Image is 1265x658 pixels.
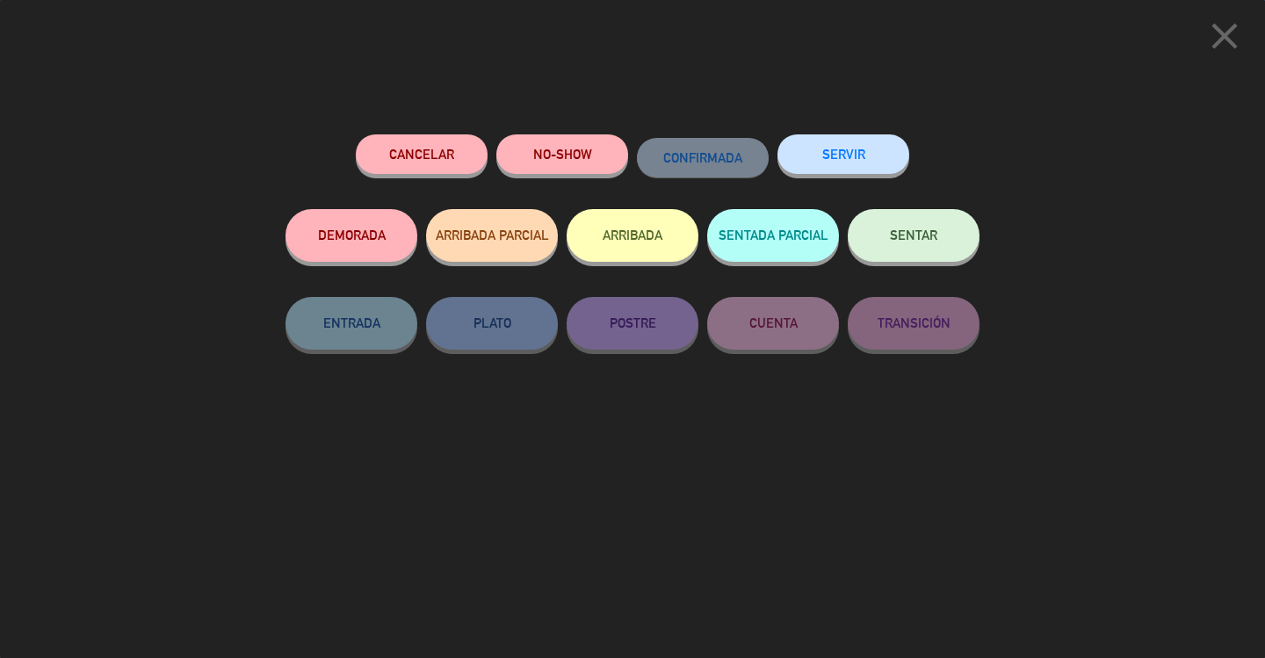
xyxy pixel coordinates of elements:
[286,297,417,350] button: ENTRADA
[356,134,488,174] button: Cancelar
[637,138,769,177] button: CONFIRMADA
[426,209,558,262] button: ARRIBADA PARCIAL
[1197,13,1252,65] button: close
[848,209,979,262] button: SENTAR
[567,297,698,350] button: POSTRE
[436,228,549,242] span: ARRIBADA PARCIAL
[496,134,628,174] button: NO-SHOW
[848,297,979,350] button: TRANSICIÓN
[426,297,558,350] button: PLATO
[567,209,698,262] button: ARRIBADA
[286,209,417,262] button: DEMORADA
[1203,14,1247,58] i: close
[707,297,839,350] button: CUENTA
[890,228,937,242] span: SENTAR
[707,209,839,262] button: SENTADA PARCIAL
[777,134,909,174] button: SERVIR
[663,150,742,165] span: CONFIRMADA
